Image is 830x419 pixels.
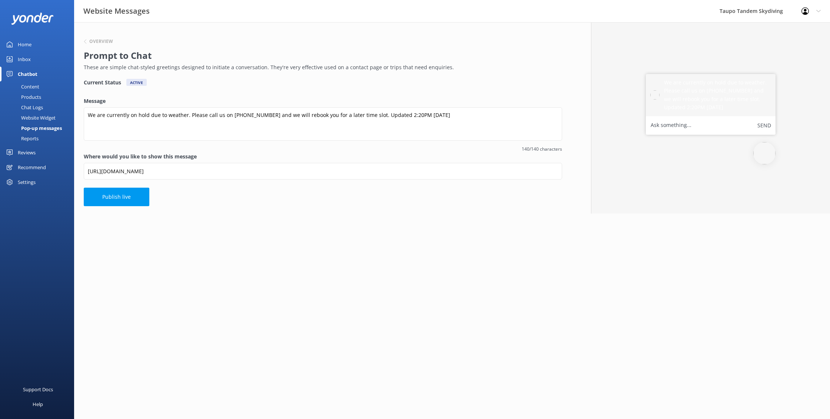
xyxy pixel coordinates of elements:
h4: Current Status [84,79,121,86]
div: Content [4,81,39,92]
img: yonder-white-logo.png [11,13,54,25]
div: Home [18,37,31,52]
h3: Website Messages [83,5,150,17]
div: Support Docs [23,382,53,397]
div: Website Widget [4,113,56,123]
div: Reviews [18,145,36,160]
button: Overview [84,39,113,44]
div: Pop-up messages [4,123,62,133]
span: 140/140 characters [84,145,562,152]
a: Reports [4,133,74,144]
button: Send [757,121,771,130]
a: Content [4,81,74,92]
div: Chatbot [18,67,37,81]
div: Help [33,397,43,412]
p: These are simple chat-styled greetings designed to initiate a conversation. They're very effectiv... [84,63,558,71]
div: Reports [4,133,39,144]
h2: Prompt to Chat [84,48,558,63]
label: Where would you like to show this message [84,152,562,161]
a: Website Widget [4,113,74,123]
h5: We are currently on hold due to weather. Please call us on [PHONE_NUMBER] and we will rebook you ... [664,78,771,112]
div: Recommend [18,160,46,175]
a: Chat Logs [4,102,74,113]
div: Settings [18,175,36,190]
div: Active [126,79,147,86]
label: Message [84,97,562,105]
input: https://www.example.com/page [84,163,562,180]
a: Products [4,92,74,102]
div: Chat Logs [4,102,43,113]
button: Publish live [84,188,149,206]
label: Ask something... [651,121,691,130]
h6: Overview [89,39,113,44]
div: Products [4,92,41,102]
a: Pop-up messages [4,123,74,133]
textarea: We are currently on hold due to weather. Please call us on [PHONE_NUMBER] and we will rebook you ... [84,107,562,141]
div: Inbox [18,52,31,67]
